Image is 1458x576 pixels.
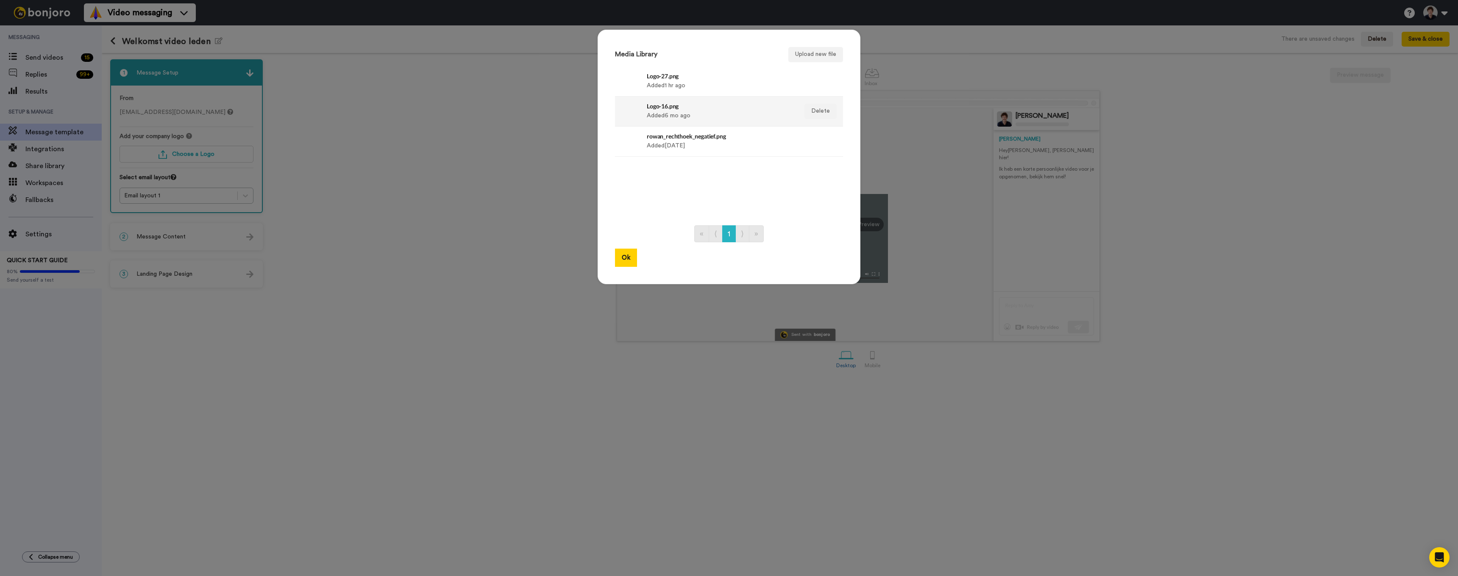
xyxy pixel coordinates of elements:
[647,131,793,152] div: Added [DATE]
[647,73,793,79] h4: Logo-27.png
[749,225,764,242] a: Go to last page
[615,51,657,58] h3: Media Library
[647,71,793,92] div: Added 1 hr ago
[709,225,723,242] a: Go to previous page
[615,249,637,267] button: Ok
[647,103,793,109] h4: Logo-16.png
[804,104,837,119] button: Delete
[788,47,843,62] button: Upload new file
[1429,547,1450,568] div: Open Intercom Messenger
[722,225,736,242] a: Go to page number 1
[647,101,793,122] div: Added 6 mo ago
[735,225,749,242] a: Go to next page
[647,133,793,139] h4: rowan_rechthoek_negatief.png
[694,225,709,242] a: Go to first page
